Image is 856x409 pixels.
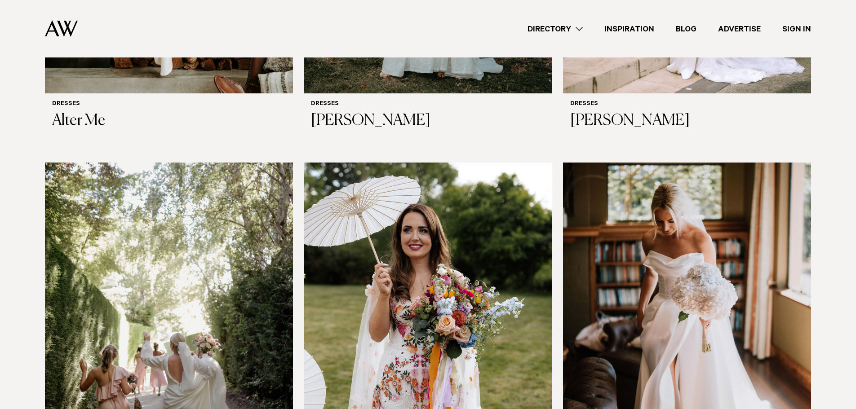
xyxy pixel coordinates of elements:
[311,112,545,130] h3: [PERSON_NAME]
[772,23,822,35] a: Sign In
[311,101,545,108] h6: Dresses
[570,112,804,130] h3: [PERSON_NAME]
[707,23,772,35] a: Advertise
[594,23,665,35] a: Inspiration
[665,23,707,35] a: Blog
[52,112,286,130] h3: Alter Me
[517,23,594,35] a: Directory
[45,20,78,37] img: Auckland Weddings Logo
[52,101,286,108] h6: Dresses
[570,101,804,108] h6: Dresses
